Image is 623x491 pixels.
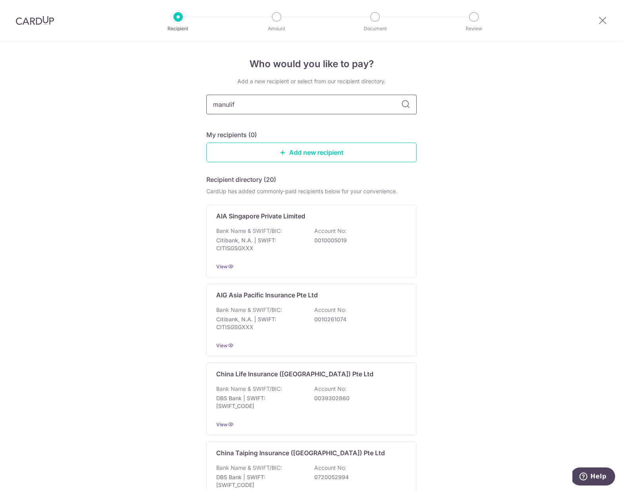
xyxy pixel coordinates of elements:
p: 0720052994 [314,473,402,481]
p: DBS Bank | SWIFT: [SWIFT_CODE] [216,473,304,489]
p: Citibank, N.A. | SWIFT: CITISGSGXXX [216,236,304,252]
p: Account No: [314,306,346,314]
p: Review [445,25,503,33]
p: 0010261074 [314,315,402,323]
p: AIA Singapore Private Limited [216,211,305,221]
a: View [216,343,228,348]
div: CardUp has added commonly-paid recipients below for your convenience. [206,187,417,195]
p: Bank Name & SWIFT/BIC: [216,306,282,314]
p: China Life Insurance ([GEOGRAPHIC_DATA]) Pte Ltd [216,369,373,379]
input: Search for any recipient here [206,95,417,114]
p: Bank Name & SWIFT/BIC: [216,385,282,393]
p: Citibank, N.A. | SWIFT: CITISGSGXXX [216,315,304,331]
h5: My recipients (0) [206,130,257,139]
img: CardUp [16,16,54,25]
a: Add new recipient [206,143,417,162]
p: Document [346,25,404,33]
p: Recipient [149,25,207,33]
p: Account No: [314,385,346,393]
p: China Taiping Insurance ([GEOGRAPHIC_DATA]) Pte Ltd [216,448,385,458]
h5: Recipient directory (20) [206,175,276,184]
p: 0039302860 [314,394,402,402]
h4: Who would you like to pay? [206,57,417,71]
a: View [216,421,228,427]
p: DBS Bank | SWIFT: [SWIFT_CODE] [216,394,304,410]
p: Account No: [314,227,346,235]
p: Bank Name & SWIFT/BIC: [216,227,282,235]
iframe: Opens a widget where you can find more information [572,467,615,487]
p: Amount [248,25,306,33]
p: Account No: [314,464,346,472]
div: Add a new recipient or select from our recipient directory. [206,77,417,85]
a: View [216,264,228,269]
p: AIG Asia Pacific Insurance Pte Ltd [216,290,318,300]
p: 0010005019 [314,236,402,244]
p: Bank Name & SWIFT/BIC: [216,464,282,472]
